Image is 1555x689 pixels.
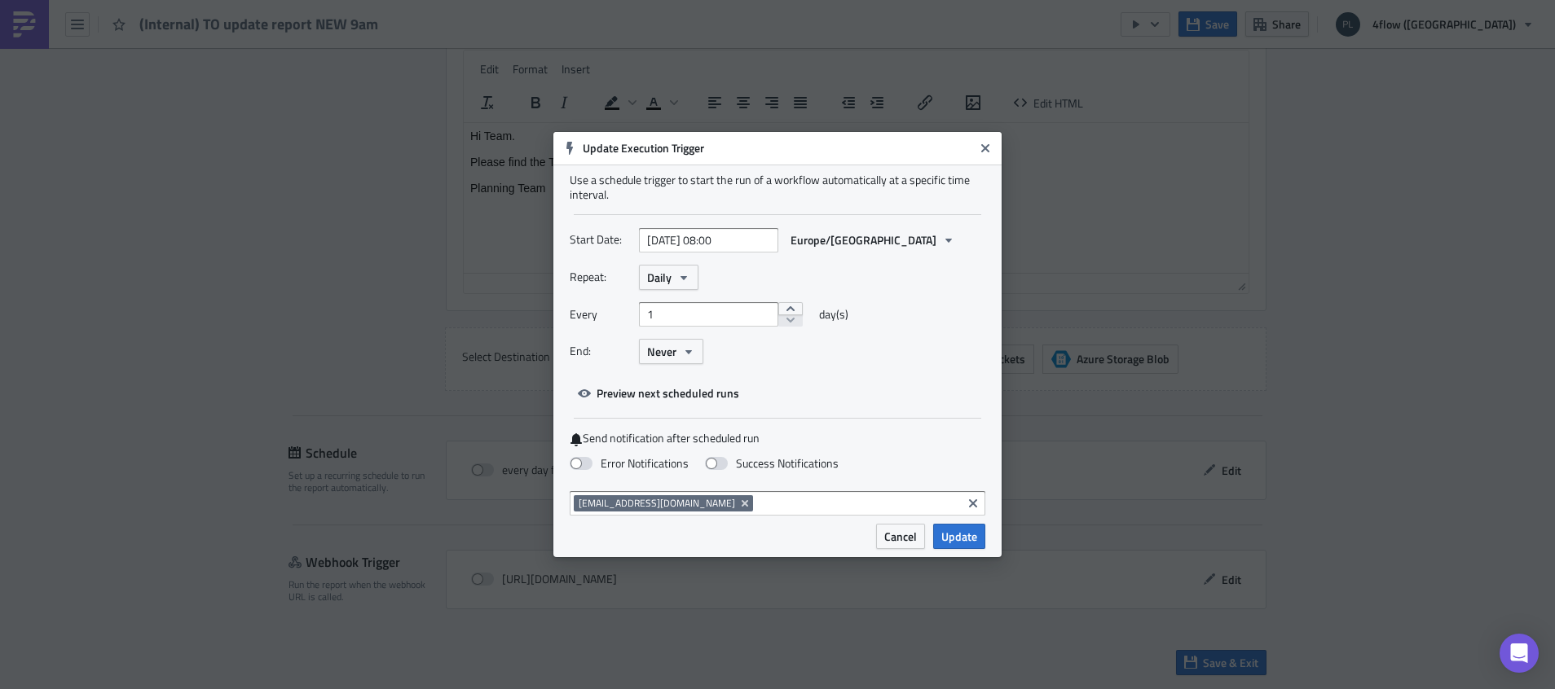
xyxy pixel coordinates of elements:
[705,456,839,471] label: Success Notifications
[570,456,689,471] label: Error Notifications
[639,265,698,290] button: Daily
[778,314,803,327] button: decrement
[7,7,778,72] body: Rich Text Area. Press ALT-0 for help.
[570,380,747,406] button: Preview next scheduled runs
[1500,634,1539,673] div: Open Intercom Messenger
[579,497,735,510] span: [EMAIL_ADDRESS][DOMAIN_NAME]
[570,302,631,327] label: Every
[884,528,917,545] span: Cancel
[597,384,739,402] span: Preview next scheduled runs
[647,269,672,286] span: Daily
[782,227,963,252] button: Europe/[GEOGRAPHIC_DATA]
[973,136,998,160] button: Close
[583,141,974,156] h6: Update Execution Trigger
[778,302,803,315] button: increment
[570,173,985,202] div: Use a schedule trigger to start the run of a workflow automatically at a specific time interval.
[570,265,631,289] label: Repeat:
[570,339,631,363] label: End:
[570,227,631,252] label: Start Date:
[941,528,977,545] span: Update
[963,494,983,513] button: Clear selected items
[639,339,703,364] button: Never
[933,524,985,549] button: Update
[570,431,985,446] label: Send notification after scheduled run
[7,7,778,72] p: Hi Team. Please find the TO update tool report Planning Team
[876,524,925,549] button: Cancel
[647,343,676,360] span: Never
[819,302,848,327] span: day(s)
[639,228,778,252] input: YYYY-MM-DD HH:mm
[791,231,936,248] span: Europe/[GEOGRAPHIC_DATA]
[738,495,753,511] button: Remove Tag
